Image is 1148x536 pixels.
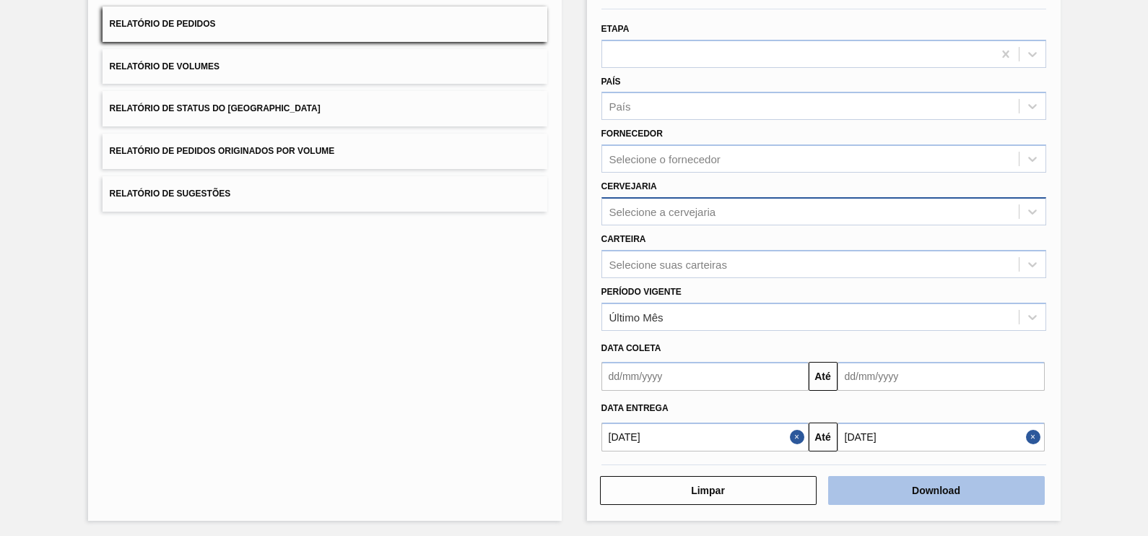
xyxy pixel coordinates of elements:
[609,205,716,217] div: Selecione a cervejaria
[609,311,664,323] div: Último Mês
[809,362,838,391] button: Até
[601,423,809,451] input: dd/mm/yyyy
[110,146,335,156] span: Relatório de Pedidos Originados por Volume
[601,403,669,413] span: Data entrega
[1026,423,1045,451] button: Close
[103,49,547,85] button: Relatório de Volumes
[601,24,630,34] label: Etapa
[103,91,547,126] button: Relatório de Status do [GEOGRAPHIC_DATA]
[110,19,216,29] span: Relatório de Pedidos
[828,476,1045,505] button: Download
[601,129,663,139] label: Fornecedor
[601,181,657,191] label: Cervejaria
[838,423,1045,451] input: dd/mm/yyyy
[103,176,547,212] button: Relatório de Sugestões
[601,77,621,87] label: País
[110,189,231,199] span: Relatório de Sugestões
[838,362,1045,391] input: dd/mm/yyyy
[609,100,631,113] div: País
[609,258,727,270] div: Selecione suas carteiras
[600,476,817,505] button: Limpar
[601,343,661,353] span: Data coleta
[609,153,721,165] div: Selecione o fornecedor
[601,287,682,297] label: Período Vigente
[110,103,321,113] span: Relatório de Status do [GEOGRAPHIC_DATA]
[103,134,547,169] button: Relatório de Pedidos Originados por Volume
[790,423,809,451] button: Close
[601,362,809,391] input: dd/mm/yyyy
[601,234,646,244] label: Carteira
[103,7,547,42] button: Relatório de Pedidos
[809,423,838,451] button: Até
[110,61,219,72] span: Relatório de Volumes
